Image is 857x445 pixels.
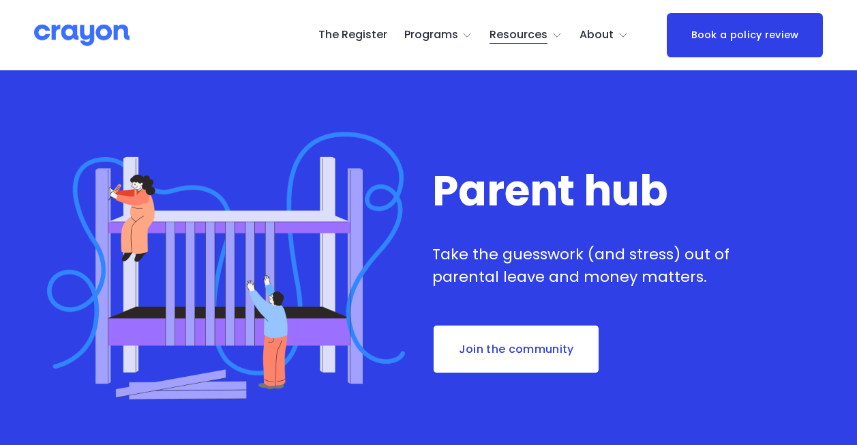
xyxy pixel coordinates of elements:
[432,243,756,288] p: Take the guesswork (and stress) out of parental leave and money matters.
[404,25,473,46] a: folder dropdown
[580,25,614,45] span: About
[404,25,458,45] span: Programs
[490,25,547,45] span: Resources
[667,13,822,58] a: Book a policy review
[318,25,387,46] a: The Register
[432,324,600,375] a: Join the community
[34,23,130,47] img: Crayon
[490,25,562,46] a: folder dropdown
[432,169,756,214] h1: Parent hub
[580,25,629,46] a: folder dropdown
